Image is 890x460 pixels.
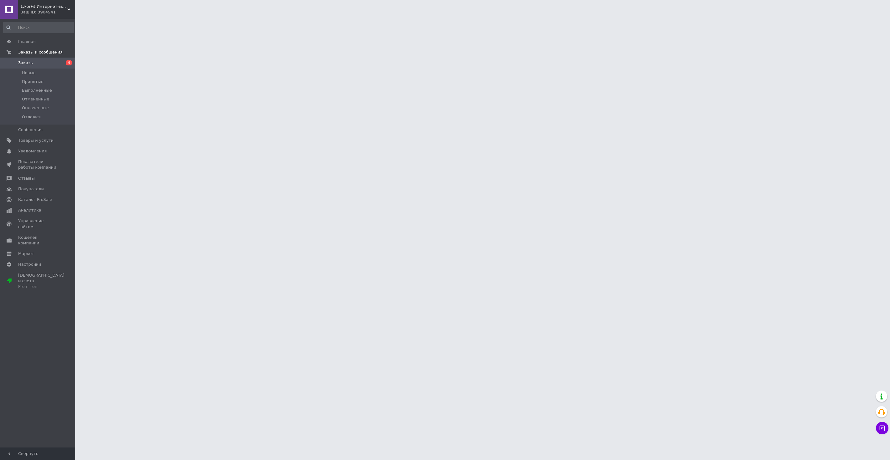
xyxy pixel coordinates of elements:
[18,159,58,170] span: Показатели работы компании
[18,284,64,289] div: Prom топ
[18,148,47,154] span: Уведомления
[18,176,35,181] span: Отзывы
[18,60,33,66] span: Заказы
[20,4,67,9] span: 1.ForFit Интернет-магазин спортивных товаров
[20,9,75,15] div: Ваш ID: 3904941
[18,127,43,133] span: Сообщения
[22,70,36,76] span: Новые
[22,114,41,120] span: Отложен
[18,186,44,192] span: Покупатели
[18,49,63,55] span: Заказы и сообщения
[66,60,72,65] span: 4
[18,138,54,143] span: Товары и услуги
[22,96,49,102] span: Отмененные
[18,207,41,213] span: Аналитика
[18,197,52,202] span: Каталог ProSale
[18,262,41,267] span: Настройки
[18,218,58,229] span: Управление сайтом
[3,22,74,33] input: Поиск
[22,105,49,111] span: Оплаченные
[18,273,64,290] span: [DEMOGRAPHIC_DATA] и счета
[876,422,888,434] button: Чат с покупателем
[22,88,52,93] span: Выполненные
[18,251,34,257] span: Маркет
[18,235,58,246] span: Кошелек компании
[18,39,36,44] span: Главная
[22,79,43,84] span: Принятые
